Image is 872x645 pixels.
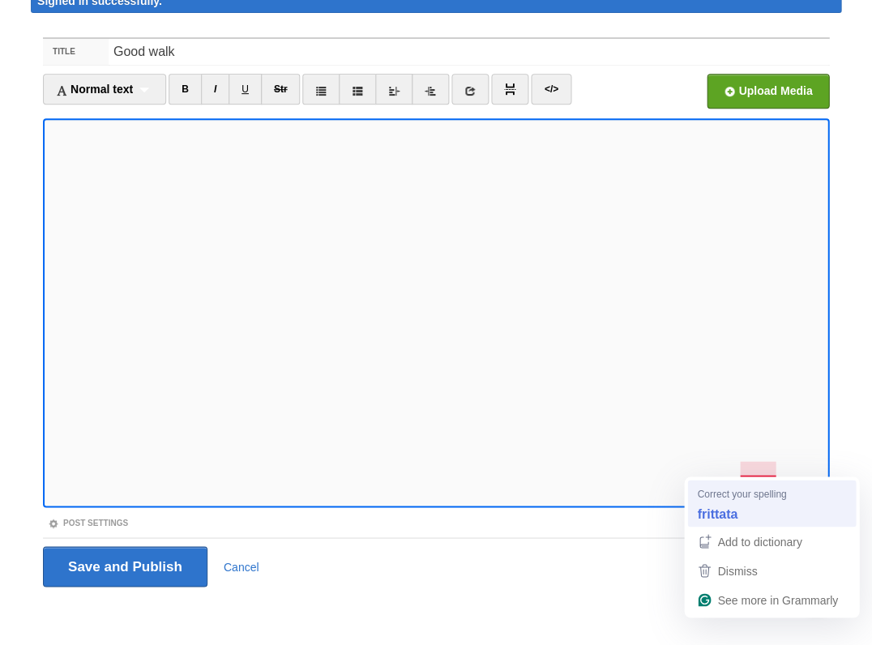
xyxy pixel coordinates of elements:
img: pagebreak-icon.png [504,83,515,95]
a: Str [261,74,301,105]
a: U [229,74,262,105]
input: Save and Publish [43,546,207,587]
a: Post Settings [48,518,128,527]
a: </> [531,74,571,105]
label: Title [43,39,109,65]
a: B [169,74,202,105]
del: Str [274,83,288,95]
span: Normal text [56,83,133,96]
a: Cancel [224,560,259,573]
a: I [201,74,229,105]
